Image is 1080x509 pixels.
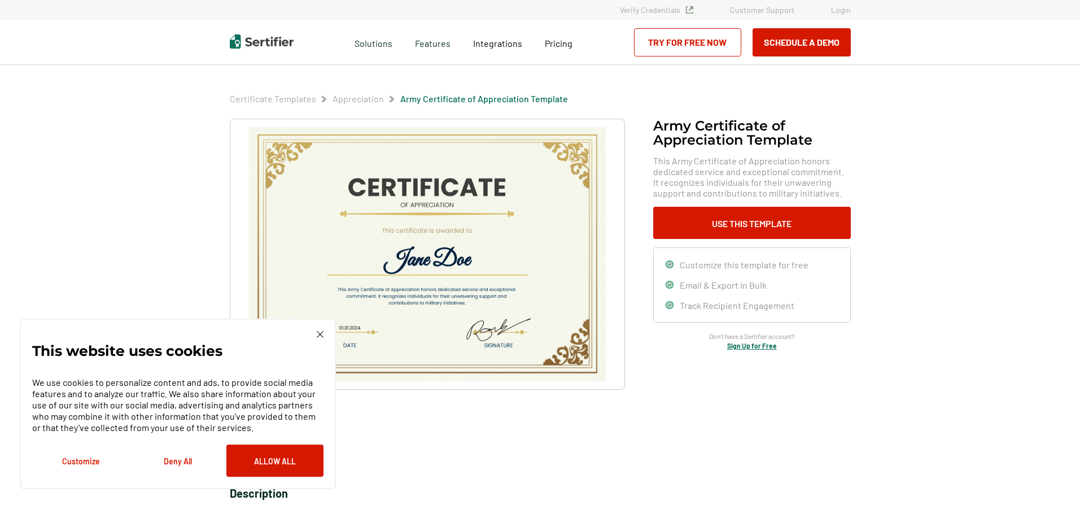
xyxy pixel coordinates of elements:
[680,300,794,311] span: Track Recipient Engagement
[653,119,851,147] h1: Army Certificate of Appreciation​ Template
[226,445,323,477] button: Allow All
[230,93,568,105] div: Breadcrumb
[620,5,693,15] a: Verify Credentials
[831,5,851,15] a: Login
[653,155,851,198] span: This Army Certificate of Appreciation honors dedicated service and exceptional commitment. It rec...
[727,342,777,350] a: Sign Up for Free
[415,35,451,49] span: Features
[230,93,316,104] a: Certificate Templates
[730,5,794,15] a: Customer Support
[653,207,851,239] button: Use This Template
[680,259,808,270] span: Customize this template for free
[680,280,767,290] span: Email & Export in Bulk
[247,127,606,381] img: Army Certificate of Appreciation​ Template
[355,35,392,49] span: Solutions
[230,34,294,49] img: Sertifier | Digital Credentialing Platform
[709,331,795,342] span: Don’t have a Sertifier account?
[400,93,568,104] a: Army Certificate of Appreciation​ Template
[545,35,572,49] a: Pricing
[129,445,226,477] button: Deny All
[473,35,522,49] a: Integrations
[32,377,323,433] p: We use cookies to personalize content and ads, to provide social media features and to analyze ou...
[230,486,288,500] span: Description
[32,445,129,477] button: Customize
[686,6,693,14] img: Verified
[317,331,323,338] img: Cookie Popup Close
[753,28,851,56] button: Schedule a Demo
[545,38,572,49] span: Pricing
[634,28,741,56] a: Try for Free Now
[333,93,384,104] a: Appreciation
[1024,455,1080,509] iframe: Chat Widget
[32,345,222,356] p: This website uses cookies
[473,38,522,49] span: Integrations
